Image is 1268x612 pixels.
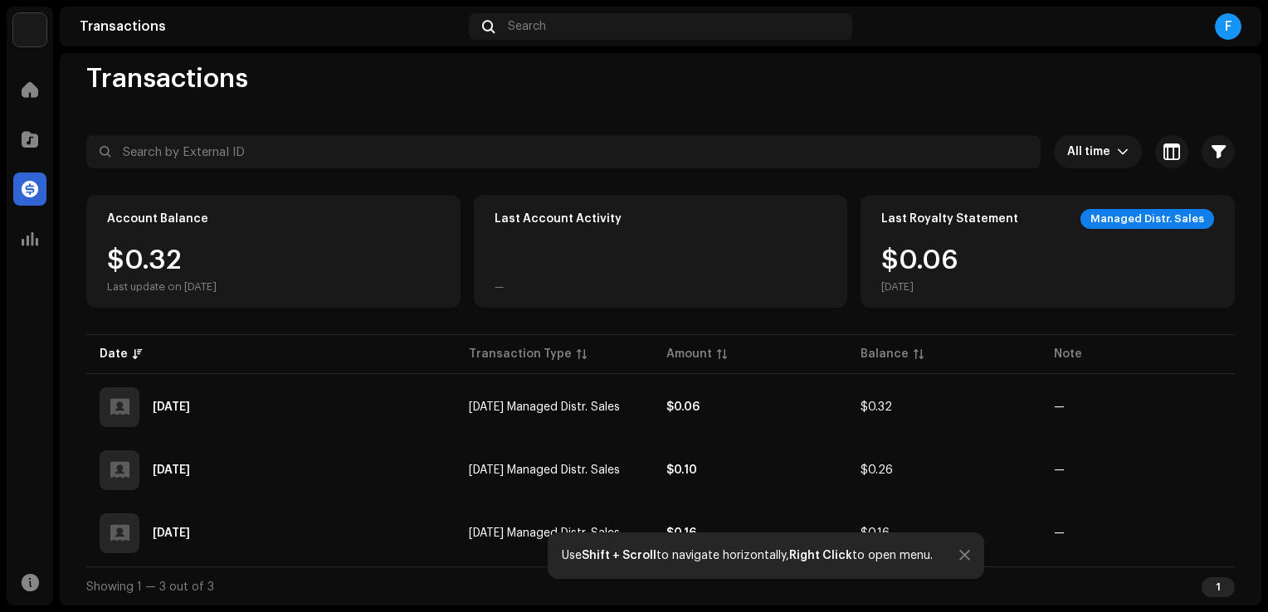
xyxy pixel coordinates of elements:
[1080,209,1214,229] div: Managed Distr. Sales
[861,401,892,413] span: $0.32
[80,20,462,33] div: Transactions
[107,212,208,226] div: Account Balance
[861,464,893,476] span: $0.26
[495,212,622,226] div: Last Account Activity
[861,346,909,362] div: Balance
[469,346,572,362] div: Transaction Type
[789,550,852,561] strong: Right Click
[86,62,248,95] span: Transactions
[1067,135,1117,168] span: All time
[1117,135,1129,168] div: dropdown trigger
[469,401,620,413] span: Sep 2025 Managed Distr. Sales
[13,13,46,46] img: de0d2825-999c-4937-b35a-9adca56ee094
[153,527,190,539] div: Aug 7, 2025
[666,401,700,413] strong: $0.06
[666,527,696,539] strong: $0.16
[1054,464,1065,476] re-a-table-badge: —
[881,280,958,294] div: [DATE]
[1054,527,1065,539] re-a-table-badge: —
[469,527,620,539] span: Jul 2025 Managed Distr. Sales
[495,280,505,294] div: —
[86,135,1041,168] input: Search by External ID
[1202,577,1235,597] div: 1
[508,20,546,33] span: Search
[666,346,712,362] div: Amount
[881,212,1018,226] div: Last Royalty Statement
[86,581,214,593] span: Showing 1 — 3 out of 3
[582,550,656,561] strong: Shift + Scroll
[1215,13,1241,40] div: F
[153,464,190,476] div: Sep 5, 2025
[100,346,128,362] div: Date
[861,527,890,539] span: $0.16
[562,549,933,562] div: Use to navigate horizontally, to open menu.
[469,464,620,476] span: Aug 2025 Managed Distr. Sales
[153,401,190,413] div: Oct 3, 2025
[666,464,697,476] strong: $0.10
[107,280,217,294] div: Last update on [DATE]
[1054,401,1065,413] re-a-table-badge: —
